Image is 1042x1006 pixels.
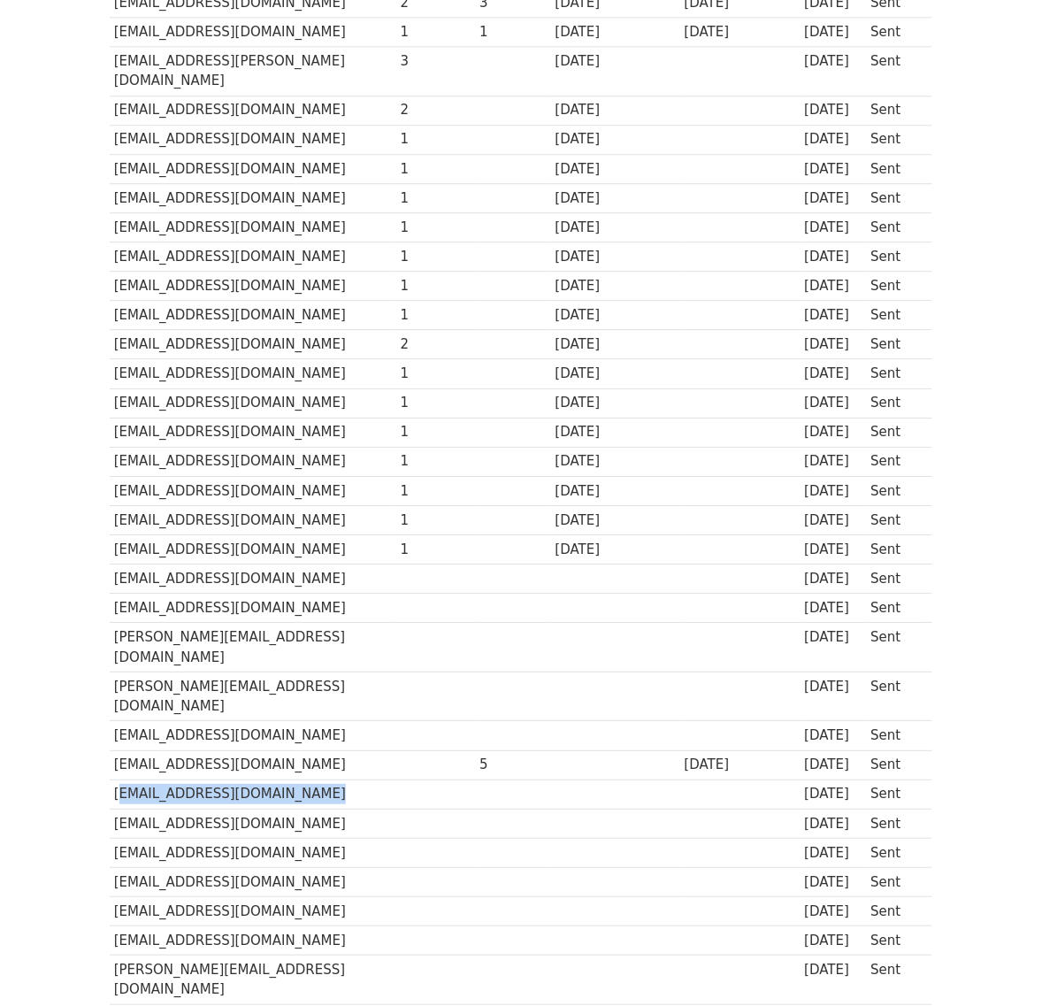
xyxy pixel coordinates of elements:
td: [EMAIL_ADDRESS][DOMAIN_NAME] [110,838,396,867]
div: 2 [401,100,471,120]
td: Sent [867,272,923,301]
div: 1 [401,305,471,326]
td: Sent [867,46,923,96]
td: Sent [867,721,923,750]
div: [DATE] [685,755,796,775]
div: [DATE] [805,902,863,922]
div: [DATE] [555,218,676,238]
div: [DATE] [805,100,863,120]
span: Clip a block [80,176,138,190]
div: [DATE] [805,960,863,980]
div: 1 [479,22,547,42]
td: [EMAIL_ADDRESS][DOMAIN_NAME] [110,721,396,750]
div: 1 [401,129,471,150]
span: xTiles [84,24,116,38]
div: 1 [401,422,471,442]
div: [DATE] [805,872,863,893]
div: [DATE] [555,511,676,531]
div: 1 [401,22,471,42]
div: [DATE] [555,247,676,267]
div: [DATE] [805,931,863,951]
div: [DATE] [805,393,863,413]
td: Sent [867,594,923,623]
div: [DATE] [805,784,863,804]
td: [EMAIL_ADDRESS][DOMAIN_NAME] [110,564,396,594]
div: 1 [401,511,471,531]
div: [DATE] [555,276,676,296]
div: [DATE] [555,51,676,72]
div: [DATE] [555,159,676,180]
td: Sent [867,534,923,564]
td: [EMAIL_ADDRESS][DOMAIN_NAME] [110,447,396,476]
div: [DATE] [805,422,863,442]
td: [PERSON_NAME][EMAIL_ADDRESS][DOMAIN_NAME] [110,623,396,672]
td: [EMAIL_ADDRESS][DOMAIN_NAME] [110,505,396,534]
div: [DATE] [805,334,863,355]
td: [EMAIL_ADDRESS][DOMAIN_NAME] [110,359,396,388]
div: [DATE] [805,677,863,697]
div: [DATE] [555,188,676,209]
td: [EMAIL_ADDRESS][DOMAIN_NAME] [110,212,396,242]
td: Sent [867,672,923,721]
td: [EMAIL_ADDRESS][DOMAIN_NAME] [110,154,396,183]
div: [DATE] [685,22,796,42]
button: Clip a block [52,169,323,197]
div: Chat Widget [954,921,1042,1006]
td: [EMAIL_ADDRESS][DOMAIN_NAME] [110,388,396,418]
div: [DATE] [805,276,863,296]
div: [DATE] [555,364,676,384]
td: [EMAIL_ADDRESS][DOMAIN_NAME] [110,809,396,838]
div: [DATE] [805,569,863,589]
div: [DATE] [805,159,863,180]
div: [DATE] [805,451,863,472]
td: [EMAIL_ADDRESS][DOMAIN_NAME] [110,96,396,125]
div: [DATE] [555,100,676,120]
div: 5 [479,755,547,775]
td: Sent [867,926,923,956]
div: 1 [401,481,471,502]
span: Clip a bookmark [80,119,160,134]
td: [EMAIL_ADDRESS][DOMAIN_NAME] [110,926,396,956]
td: [EMAIL_ADDRESS][DOMAIN_NAME] [110,476,396,505]
div: [DATE] [805,22,863,42]
td: Sent [867,564,923,594]
div: [DATE] [805,247,863,267]
span: Clip a screenshot [80,204,162,219]
div: [DATE] [555,393,676,413]
div: [DATE] [805,364,863,384]
td: Sent [867,183,923,212]
td: Sent [867,242,923,272]
div: [DATE] [805,726,863,746]
span: Clear all and close [214,250,310,271]
td: Sent [867,359,923,388]
td: [EMAIL_ADDRESS][DOMAIN_NAME] [110,534,396,564]
td: [EMAIL_ADDRESS][DOMAIN_NAME] [110,867,396,896]
div: [DATE] [805,188,863,209]
span: Inbox Panel [73,714,132,735]
div: [DATE] [805,843,863,864]
span: Clip a selection (Select text first) [80,148,236,162]
td: Sent [867,125,923,154]
button: Clip a screenshot [52,197,323,226]
div: [DATE] [805,540,863,560]
div: [DATE] [555,129,676,150]
td: Sent [867,838,923,867]
td: Sent [867,212,923,242]
td: Sent [867,388,923,418]
td: [PERSON_NAME][EMAIL_ADDRESS][DOMAIN_NAME] [110,672,396,721]
td: [EMAIL_ADDRESS][DOMAIN_NAME] [110,272,396,301]
div: [DATE] [555,22,676,42]
td: Sent [867,476,923,505]
td: Sent [867,505,923,534]
div: [DATE] [805,51,863,72]
td: Sent [867,330,923,359]
div: 1 [401,393,471,413]
div: 1 [401,188,471,209]
div: 3 [401,51,471,72]
div: Destination [44,691,320,710]
td: [PERSON_NAME][EMAIL_ADDRESS][DOMAIN_NAME] [110,956,396,1005]
td: [EMAIL_ADDRESS][DOMAIN_NAME] [110,750,396,779]
button: Clip a bookmark [52,112,323,141]
td: [EMAIL_ADDRESS][DOMAIN_NAME] [110,330,396,359]
td: Sent [867,867,923,896]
